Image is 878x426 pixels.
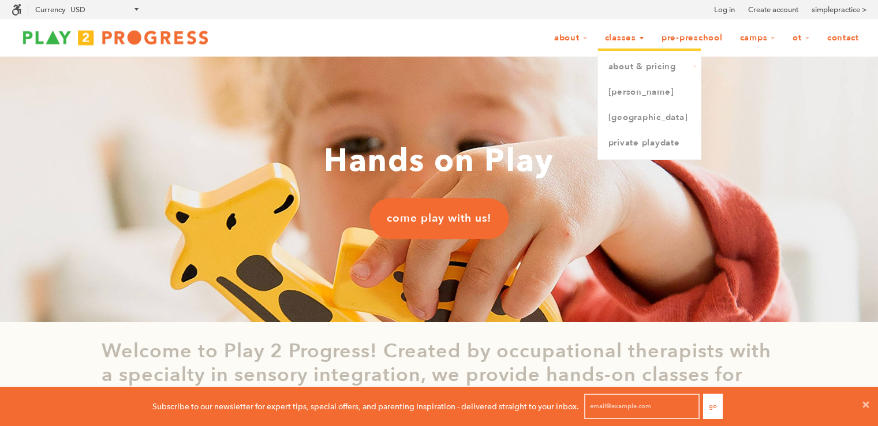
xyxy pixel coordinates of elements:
[598,130,701,156] a: Private Playdate
[748,4,798,16] a: Create account
[714,4,735,16] a: Log in
[387,211,491,226] span: come play with us!
[598,54,701,80] a: About & Pricing
[703,394,723,419] button: Go
[654,27,730,49] a: Pre-Preschool
[812,4,866,16] a: simplepractice >
[584,394,700,419] input: email@example.com
[785,27,817,49] a: OT
[12,26,219,49] img: Play2Progress logo
[152,400,579,413] p: Subscribe to our newsletter for expert tips, special offers, and parenting inspiration - delivere...
[597,27,652,49] a: Classes
[820,27,866,49] a: Contact
[35,5,65,14] label: Currency
[598,80,701,105] a: [PERSON_NAME]
[733,27,783,49] a: Camps
[369,199,509,239] a: come play with us!
[598,105,701,130] a: [GEOGRAPHIC_DATA]
[547,27,595,49] a: About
